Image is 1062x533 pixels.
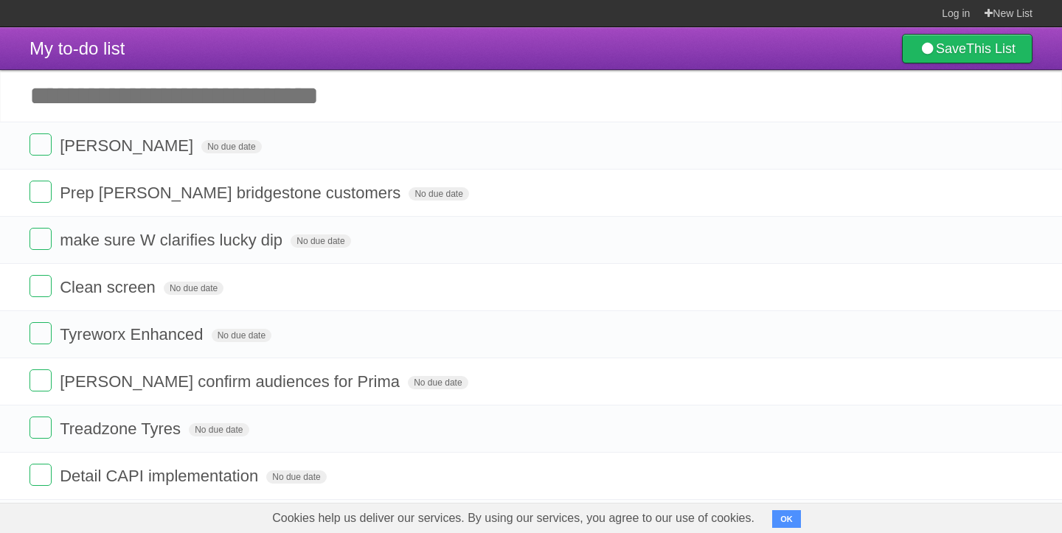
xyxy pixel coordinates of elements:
[257,504,769,533] span: Cookies help us deliver our services. By using our services, you agree to our use of cookies.
[189,423,249,436] span: No due date
[201,140,261,153] span: No due date
[29,38,125,58] span: My to-do list
[408,376,468,389] span: No due date
[772,510,801,528] button: OK
[266,470,326,484] span: No due date
[29,417,52,439] label: Done
[60,184,404,202] span: Prep [PERSON_NAME] bridgestone customers
[60,231,286,249] span: make sure W clarifies lucky dip
[60,372,403,391] span: [PERSON_NAME] confirm audiences for Prima
[60,136,197,155] span: [PERSON_NAME]
[60,467,262,485] span: Detail CAPI implementation
[60,278,159,296] span: Clean screen
[29,322,52,344] label: Done
[29,369,52,391] label: Done
[409,187,468,201] span: No due date
[212,329,271,342] span: No due date
[902,34,1032,63] a: SaveThis List
[29,228,52,250] label: Done
[291,234,350,248] span: No due date
[60,419,184,438] span: Treadzone Tyres
[164,282,223,295] span: No due date
[29,464,52,486] label: Done
[29,275,52,297] label: Done
[29,133,52,156] label: Done
[60,325,206,344] span: Tyreworx Enhanced
[29,181,52,203] label: Done
[966,41,1016,56] b: This List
